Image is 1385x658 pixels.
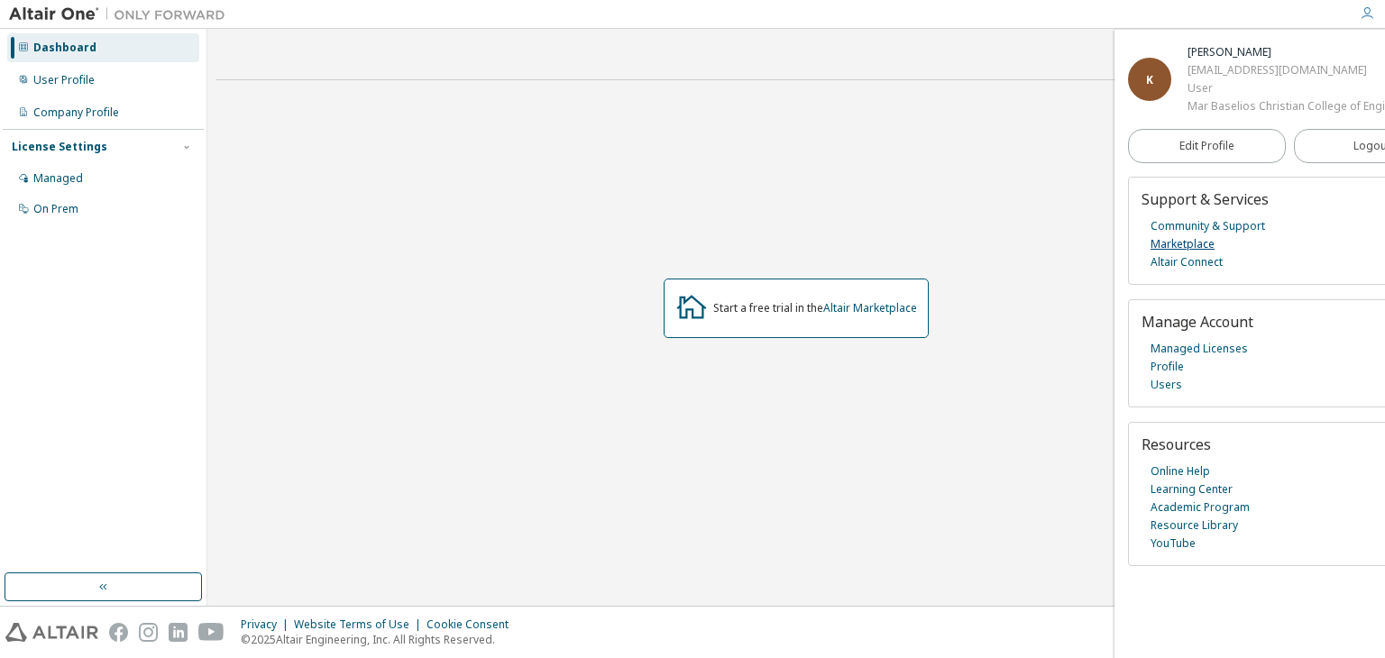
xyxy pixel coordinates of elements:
a: Resource Library [1151,516,1238,535]
span: Support & Services [1142,189,1269,209]
img: Altair One [9,5,234,23]
div: Company Profile [33,105,119,120]
img: altair_logo.svg [5,623,98,642]
a: Managed Licenses [1151,340,1248,358]
span: Edit Profile [1179,139,1234,153]
img: instagram.svg [139,623,158,642]
p: © 2025 Altair Engineering, Inc. All Rights Reserved. [241,632,519,647]
div: On Prem [33,202,78,216]
span: Resources [1142,434,1211,454]
a: Altair Connect [1151,253,1223,271]
div: Cookie Consent [427,617,519,632]
a: YouTube [1151,535,1196,553]
a: Edit Profile [1128,129,1286,163]
div: Dashboard [33,41,96,55]
a: Altair Marketplace [823,300,917,315]
div: Privacy [241,617,294,632]
span: Manage Account [1142,312,1253,332]
span: K [1146,72,1153,87]
a: Academic Program [1151,498,1250,516]
a: Online Help [1151,462,1210,480]
img: linkedin.svg [169,623,188,642]
div: Managed [33,171,83,186]
a: Users [1151,376,1182,394]
a: Community & Support [1151,217,1265,235]
img: youtube.svg [198,623,225,642]
img: facebook.svg [109,623,128,642]
div: Start a free trial in the [713,301,917,315]
a: Learning Center [1151,480,1233,498]
div: Website Terms of Use [294,617,427,632]
a: Profile [1151,358,1184,376]
div: User Profile [33,73,95,87]
div: License Settings [12,140,107,154]
a: Marketplace [1151,235,1215,253]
